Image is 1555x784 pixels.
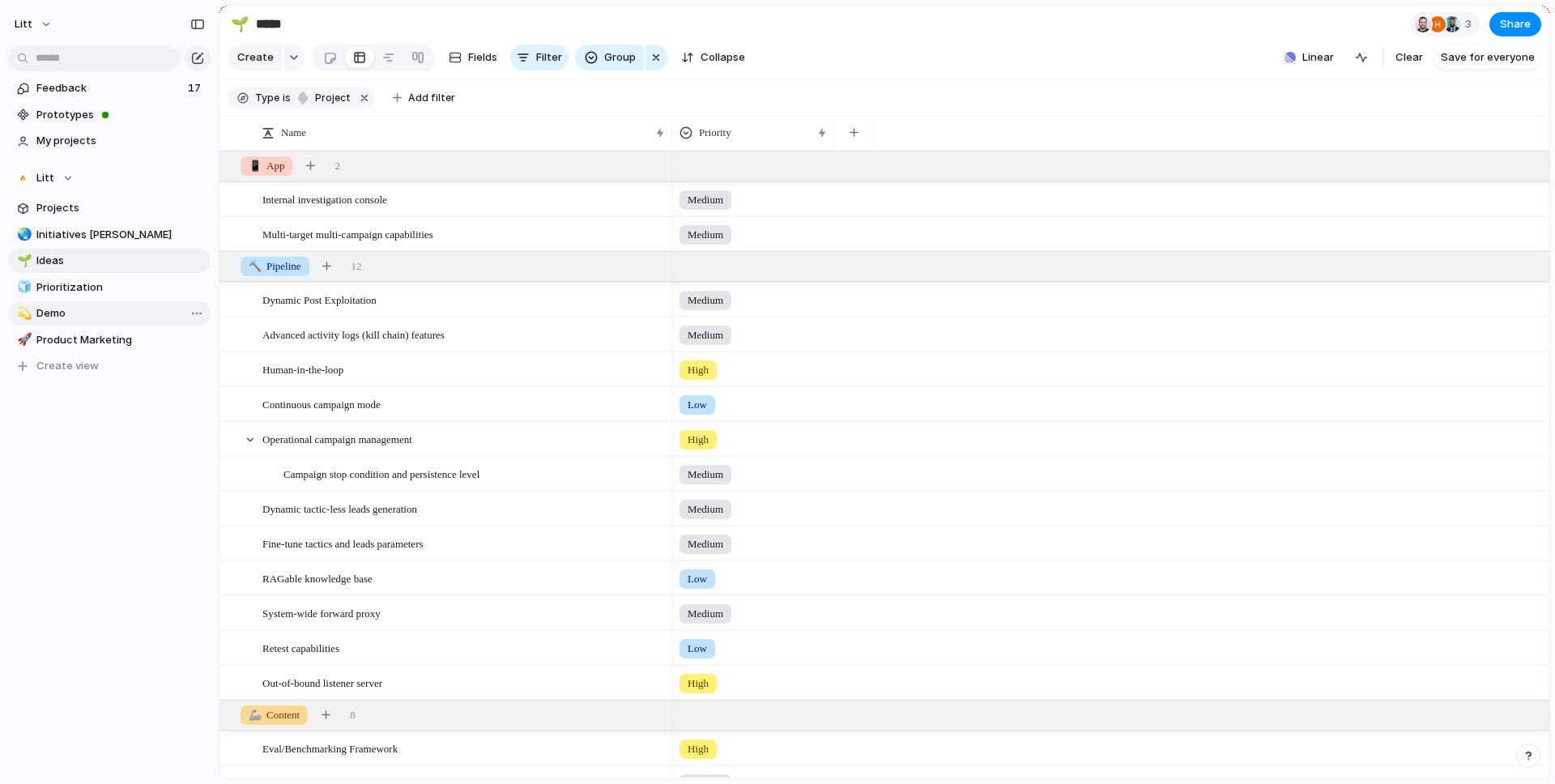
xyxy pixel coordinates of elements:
button: Create view [8,354,211,378]
div: 🌱 [231,13,249,35]
span: Projects [36,200,205,216]
span: Campaign stop condition and persistence level [283,464,479,483]
span: High [688,741,709,757]
button: Clear [1389,45,1429,70]
span: High [688,432,709,448]
span: Medium [688,292,723,309]
span: Fields [468,49,497,66]
span: 8 [350,707,356,723]
span: Medium [688,606,723,622]
span: Medium [688,327,723,343]
span: Low [688,641,707,657]
span: Medium [688,192,723,208]
span: Feedback [36,80,183,96]
span: Retest capabilities [262,638,339,657]
div: 🚀 [17,330,28,349]
span: 2 [334,158,340,174]
span: Type [255,91,279,105]
button: Fields [442,45,504,70]
a: My projects [8,129,211,153]
button: Group [575,45,644,70]
span: Human-in-the-loop [262,360,343,378]
button: Collapse [675,45,752,70]
span: Medium [688,536,723,552]
a: Feedback17 [8,76,211,100]
span: Prototypes [36,107,205,123]
span: Linear [1302,49,1334,66]
span: Eval/Benchmarking Framework [262,739,398,757]
span: Multi-target multi-campaign capabilities [262,224,433,243]
button: Share [1489,12,1541,36]
button: 🌱 [227,11,253,37]
span: Medium [688,501,723,518]
span: 3 [1465,16,1476,32]
button: 🧊 [15,279,31,296]
span: Create view [36,358,99,374]
div: 🌏 [17,225,28,244]
a: 🚀Product Marketing [8,328,211,352]
span: Pipeline [249,258,301,275]
button: 🌱 [15,253,31,269]
span: Priority [699,125,731,141]
span: Filter [536,49,562,66]
button: Create [228,45,282,70]
span: is [283,91,291,105]
span: Operational campaign management [262,429,412,448]
span: App [249,158,284,174]
span: Litt [36,170,54,186]
button: Add filter [383,87,465,109]
span: Demo [36,305,205,322]
span: Product Marketing [36,332,205,348]
button: Litt [8,166,211,190]
button: project [292,89,354,107]
span: 12 [351,258,362,275]
span: RAGable knowledge base [262,569,373,587]
span: Add filter [408,91,455,105]
span: My projects [36,133,205,149]
button: is [279,89,294,107]
span: 🔨 [249,260,262,272]
a: Prototypes [8,103,211,127]
button: 💫 [15,305,31,322]
button: Save for everyone [1434,45,1541,70]
span: 🦾 [249,709,262,721]
button: 🚀 [15,332,31,348]
a: 🧊Prioritization [8,275,211,300]
span: Group [604,49,636,66]
span: Content [249,707,300,723]
div: 🌱 [17,252,28,271]
span: Medium [688,227,723,243]
span: Name [281,125,306,141]
button: Litt [7,11,61,37]
span: Save for everyone [1441,49,1535,66]
span: Out-of-bound listener server [262,673,382,692]
a: 💫Demo [8,301,211,326]
span: Medium [688,467,723,483]
a: 🌱Ideas [8,249,211,273]
a: Projects [8,196,211,220]
span: Prioritization [36,279,205,296]
div: 💫 [17,305,28,323]
span: High [688,362,709,378]
span: System-wide forward proxy [262,603,381,622]
button: Filter [510,45,569,70]
a: 🌏Initiatives [PERSON_NAME] [8,223,211,247]
span: Clear [1395,49,1423,66]
span: project [310,91,351,105]
span: Initiatives [PERSON_NAME] [36,227,205,243]
span: Create [237,49,274,66]
span: Fine-tune tactics and leads parameters [262,534,424,552]
span: Low [688,571,707,587]
span: Share [1500,16,1531,32]
span: Ideas [36,253,205,269]
span: 📱 [249,160,262,172]
span: Internal investigation console [262,190,387,208]
span: High [688,675,709,692]
button: Linear [1278,45,1340,70]
span: Dynamic Post Exploitation [262,290,377,309]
